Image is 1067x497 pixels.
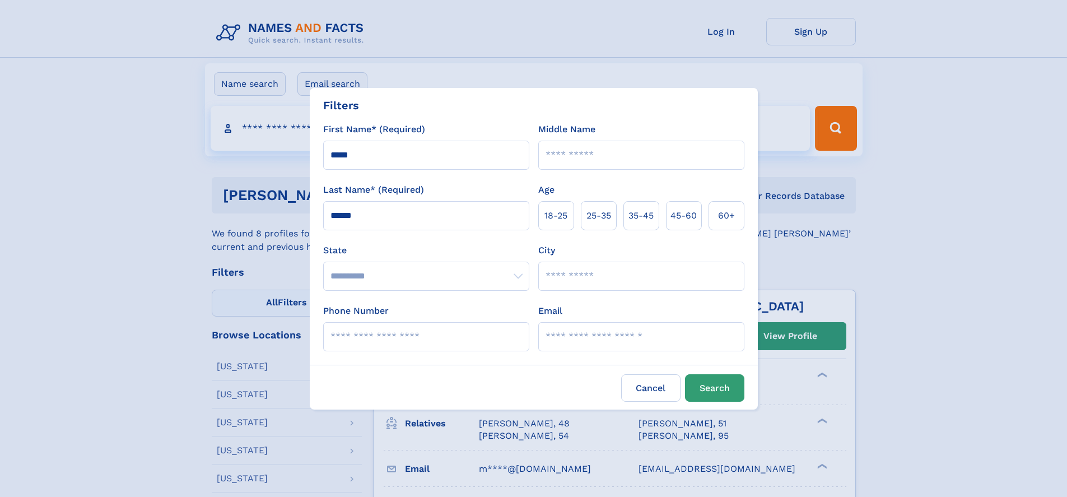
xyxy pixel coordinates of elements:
label: Age [538,183,555,197]
span: 45‑60 [670,209,697,222]
span: 25‑35 [586,209,611,222]
label: City [538,244,555,257]
span: 35‑45 [628,209,654,222]
label: Phone Number [323,304,389,318]
button: Search [685,374,744,402]
label: Email [538,304,562,318]
label: Middle Name [538,123,595,136]
label: State [323,244,529,257]
label: Last Name* (Required) [323,183,424,197]
label: Cancel [621,374,681,402]
label: First Name* (Required) [323,123,425,136]
span: 60+ [718,209,735,222]
div: Filters [323,97,359,114]
span: 18‑25 [544,209,567,222]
